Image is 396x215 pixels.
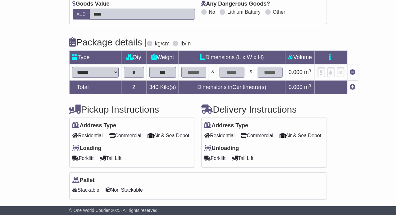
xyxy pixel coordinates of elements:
span: Tail Lift [100,153,122,163]
td: Weight [147,51,179,64]
label: Address Type [205,122,248,129]
span: Stackable [73,185,99,195]
label: lb/in [180,40,191,47]
td: Kilo(s) [147,81,179,94]
td: Type [69,51,121,64]
label: kg/cm [155,40,170,47]
h4: Package details | [69,37,147,47]
td: Dimensions in Centimetre(s) [179,81,285,94]
span: Commercial [241,131,273,140]
span: Forklift [205,153,226,163]
td: 2 [121,81,147,94]
td: Volume [285,51,315,64]
span: Residential [73,131,103,140]
span: m [304,69,311,75]
label: AUD [73,9,90,20]
td: Total [69,81,121,94]
label: Any Dangerous Goods? [201,1,270,7]
label: Unloading [205,145,239,152]
td: x [209,64,217,81]
span: Air & Sea Depot [280,131,321,140]
sup: 3 [309,68,311,73]
label: Pallet [73,177,95,184]
span: © One World Courier 2025. All rights reserved. [69,208,159,213]
td: Qty [121,51,147,64]
span: m [304,84,311,90]
label: Lithium Battery [227,9,261,15]
span: 0.000 [289,69,303,75]
span: Commercial [109,131,141,140]
h4: Pickup Instructions [69,104,195,115]
span: Tail Lift [232,153,254,163]
span: 340 [149,84,159,90]
span: Forklift [73,153,94,163]
label: Address Type [73,122,116,129]
label: Goods Value [73,1,110,7]
td: x [247,64,255,81]
span: 0.000 [289,84,303,90]
label: Other [273,9,285,15]
h4: Delivery Instructions [201,104,327,115]
label: No [209,9,215,15]
a: Add new item [350,84,356,90]
span: Air & Sea Depot [148,131,189,140]
td: Dimensions (L x W x H) [179,51,285,64]
span: Non Stackable [106,185,143,195]
sup: 3 [309,83,311,88]
span: Residential [205,131,235,140]
a: Remove this item [350,69,356,75]
label: Loading [73,145,102,152]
